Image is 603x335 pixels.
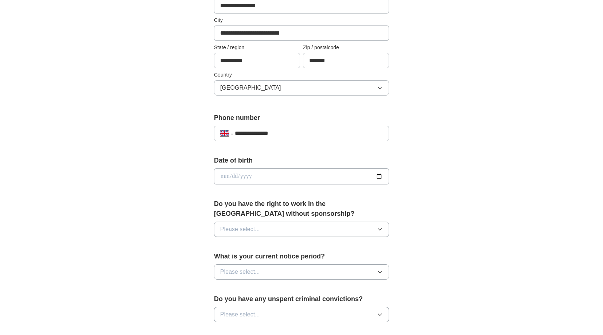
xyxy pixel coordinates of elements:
label: State / region [214,44,300,51]
span: Please select... [220,310,260,319]
span: [GEOGRAPHIC_DATA] [220,83,281,92]
button: Please select... [214,307,389,322]
button: [GEOGRAPHIC_DATA] [214,80,389,96]
span: Please select... [220,225,260,234]
label: Country [214,71,389,79]
label: Zip / postalcode [303,44,389,51]
button: Please select... [214,222,389,237]
label: Do you have any unspent criminal convictions? [214,294,389,304]
label: City [214,16,389,24]
label: Date of birth [214,156,389,165]
button: Please select... [214,264,389,280]
span: Please select... [220,268,260,276]
label: Phone number [214,113,389,123]
label: Do you have the right to work in the [GEOGRAPHIC_DATA] without sponsorship? [214,199,389,219]
label: What is your current notice period? [214,252,389,261]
